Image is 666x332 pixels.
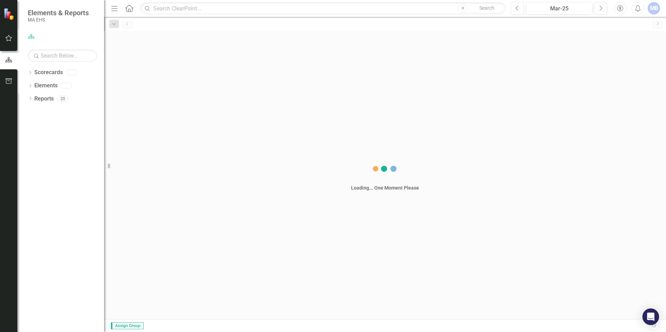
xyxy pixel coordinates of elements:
[526,2,592,15] button: Mar-25
[34,82,58,90] a: Elements
[648,2,660,15] button: MB
[140,2,506,15] input: Search ClearPoint...
[642,308,659,325] div: Open Intercom Messenger
[469,3,504,13] button: Search
[28,50,97,62] input: Search Below...
[34,69,63,77] a: Scorecards
[57,96,68,102] div: 20
[111,322,144,329] span: Assign Group
[351,184,419,191] div: Loading... One Moment Please
[3,7,16,20] img: ClearPoint Strategy
[28,17,89,23] small: MA EHS
[28,9,89,17] span: Elements & Reports
[34,95,54,103] a: Reports
[479,5,494,11] span: Search
[528,5,590,13] div: Mar-25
